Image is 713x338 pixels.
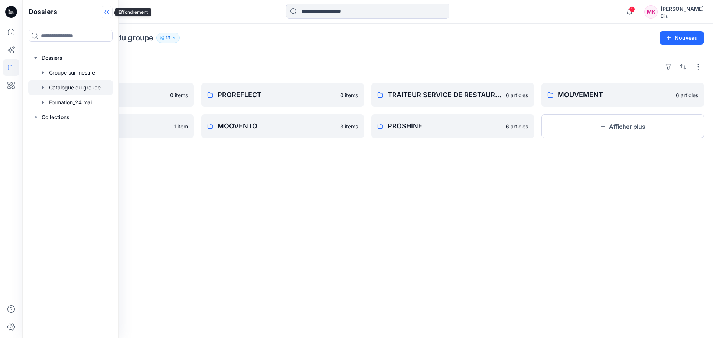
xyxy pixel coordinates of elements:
font: MOUVEMENT [558,91,603,99]
font: Dossiers [29,8,57,16]
font: 13 [166,35,170,40]
font: 6 [506,92,509,98]
p: 1 item [174,122,188,130]
p: 3 items [340,122,358,130]
font: 6 [506,123,509,129]
font: articles [681,92,698,98]
a: MOOVENTO3 items [201,114,364,138]
font: MOOVENTO [218,122,257,130]
a: TRAITEUR SERVICE DE RESTAURATION6 articles [371,83,534,107]
font: PROSHINE [388,122,422,130]
font: Élis [661,13,668,19]
a: PROSHINE6 articles [371,114,534,138]
font: MK [647,9,655,15]
font: Afficher plus [609,123,645,130]
font: PROREFLECT [218,91,261,99]
font: articles [511,123,528,129]
font: 1 [631,6,633,12]
font: TRAITEUR SERVICE DE RESTAURATION [388,91,516,99]
p: 0 items [340,91,358,99]
a: PROREFLECT0 items [201,83,364,107]
font: 6 [676,92,679,98]
font: articles [511,92,528,98]
p: 0 items [170,91,188,99]
button: Nouveau [660,31,704,45]
a: MOUVEMENT6 articles [541,83,704,107]
font: [PERSON_NAME] [661,6,704,12]
button: Afficher plus [541,114,704,138]
button: 13 [156,33,180,43]
font: Collections [42,114,69,120]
